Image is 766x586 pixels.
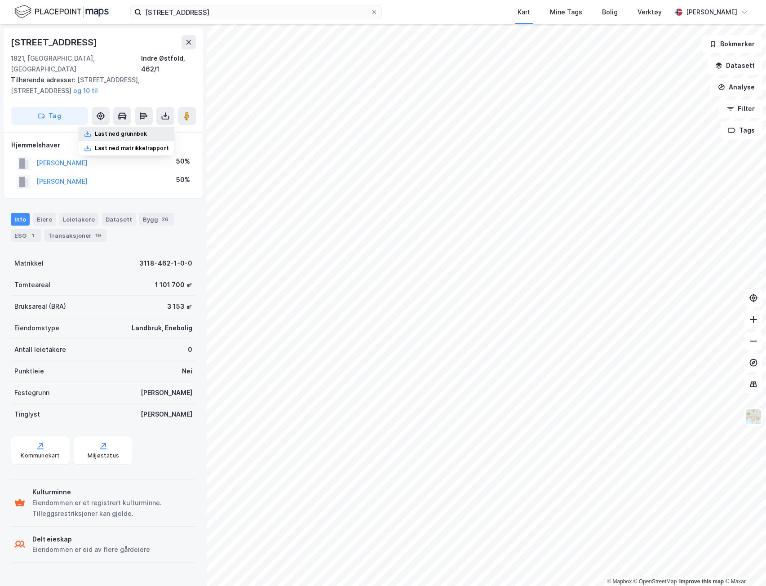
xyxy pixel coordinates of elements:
button: Filter [719,100,762,118]
button: Datasett [708,57,762,75]
div: Delt eieskap [32,534,150,545]
div: Kontrollprogram for chat [721,543,766,586]
div: Last ned grunnbok [95,130,147,138]
div: [PERSON_NAME] [141,387,192,398]
div: Eiendommen er et registrert kulturminne. Tilleggsrestriksjoner kan gjelde. [32,497,192,519]
div: 0 [188,344,192,355]
button: Bokmerker [702,35,762,53]
div: [PERSON_NAME] [686,7,737,18]
div: Nei [182,366,192,377]
div: Mine Tags [550,7,582,18]
img: logo.f888ab2527a4732fd821a326f86c7f29.svg [14,4,109,20]
div: Eiendommen er eid av flere gårdeiere [32,544,150,555]
div: Kulturminne [32,487,192,497]
div: 3118-462-1-0-0 [139,258,192,269]
div: Bygg [139,213,174,226]
iframe: Chat Widget [721,543,766,586]
div: Bolig [602,7,618,18]
div: Matrikkel [14,258,44,269]
div: ESG [11,229,41,242]
div: 50% [176,156,190,167]
div: Tomteareal [14,280,50,290]
div: 1 101 700 ㎡ [155,280,192,290]
div: Eiendomstype [14,323,59,333]
div: Hjemmelshaver [11,140,195,151]
div: Kommunekart [21,452,60,459]
div: Leietakere [59,213,98,226]
input: Søk på adresse, matrikkel, gårdeiere, leietakere eller personer [142,5,371,19]
a: OpenStreetMap [633,578,677,585]
div: 26 [160,215,170,224]
div: [PERSON_NAME] [141,409,192,420]
a: Mapbox [607,578,632,585]
img: Z [745,408,762,425]
div: Transaksjoner [44,229,106,242]
div: Antall leietakere [14,344,66,355]
div: Kart [518,7,530,18]
div: Indre Østfold, 462/1 [141,53,196,75]
button: Tag [11,107,88,125]
div: Last ned matrikkelrapport [95,145,169,152]
div: Landbruk, Enebolig [132,323,192,333]
div: Verktøy [638,7,662,18]
div: 1 [28,231,37,240]
span: Tilhørende adresser: [11,76,77,84]
div: 50% [176,174,190,185]
div: [STREET_ADDRESS] [11,35,99,49]
a: Improve this map [679,578,724,585]
div: Tinglyst [14,409,40,420]
div: 19 [93,231,103,240]
div: 3 153 ㎡ [167,301,192,312]
div: Bruksareal (BRA) [14,301,66,312]
div: Miljøstatus [88,452,119,459]
div: [STREET_ADDRESS], [STREET_ADDRESS] [11,75,189,96]
div: Punktleie [14,366,44,377]
button: Analyse [710,78,762,96]
div: Eiere [33,213,56,226]
div: 1821, [GEOGRAPHIC_DATA], [GEOGRAPHIC_DATA] [11,53,141,75]
div: Datasett [102,213,136,226]
button: Tags [721,121,762,139]
div: Info [11,213,30,226]
div: Festegrunn [14,387,49,398]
